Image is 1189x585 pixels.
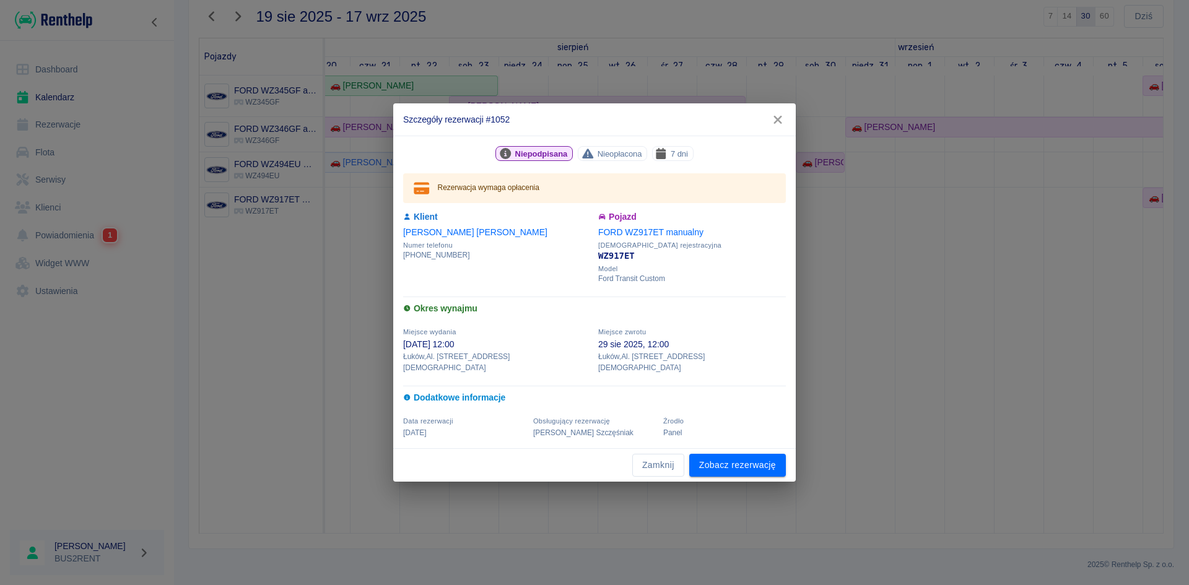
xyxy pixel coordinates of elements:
[393,103,796,136] h2: Szczegóły rezerwacji #1052
[598,351,786,373] p: Łuków , Al. [STREET_ADDRESS][DEMOGRAPHIC_DATA]
[593,147,647,160] span: Nieopłacona
[403,417,453,425] span: Data rezerwacji
[632,454,684,477] button: Zamknij
[689,454,786,477] a: Zobacz rezerwację
[510,147,573,160] span: Niepodpisana
[663,417,684,425] span: Żrodło
[598,249,786,262] p: WZ917ET
[403,328,456,336] span: Miejsce wydania
[403,427,526,438] p: [DATE]
[598,328,646,336] span: Miejsce zwrotu
[533,417,610,425] span: Obsługujący rezerwację
[666,147,693,160] span: 7 dni
[533,427,656,438] p: [PERSON_NAME] Szczęśniak
[663,427,786,438] p: Panel
[403,241,591,249] span: Numer telefonu
[403,227,547,237] a: [PERSON_NAME] [PERSON_NAME]
[403,351,591,373] p: Łuków , Al. [STREET_ADDRESS][DEMOGRAPHIC_DATA]
[598,241,786,249] span: [DEMOGRAPHIC_DATA] rejestracyjna
[598,210,786,223] h6: Pojazd
[403,391,786,404] h6: Dodatkowe informacje
[598,338,786,351] p: 29 sie 2025, 12:00
[438,177,539,199] div: Rezerwacja wymaga opłacenia
[403,302,786,315] h6: Okres wynajmu
[598,227,703,237] a: FORD WZ917ET manualny
[403,249,591,261] p: [PHONE_NUMBER]
[598,273,786,284] p: Ford Transit Custom
[403,338,591,351] p: [DATE] 12:00
[598,265,786,273] span: Model
[403,210,591,223] h6: Klient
